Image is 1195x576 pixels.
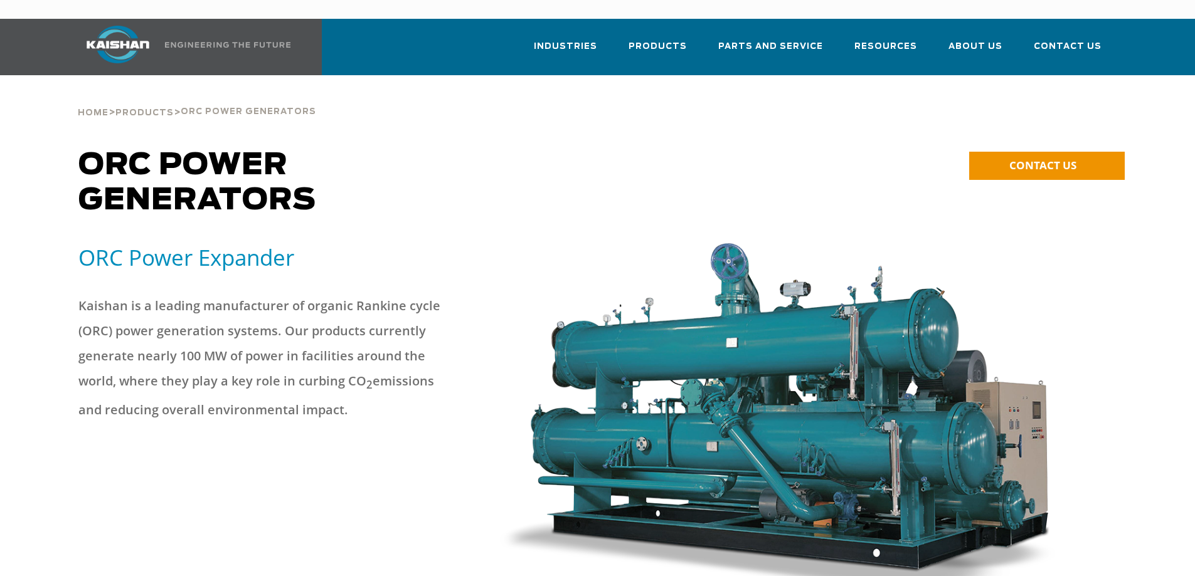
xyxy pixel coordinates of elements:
span: Home [78,109,109,117]
sub: 2 [366,377,373,392]
span: About Us [948,39,1002,54]
span: Contact Us [1034,39,1102,54]
div: > > [78,75,316,123]
p: Kaishan is a leading manufacturer of organic Rankine cycle (ORC) power generation systems. Our pr... [78,293,442,422]
a: Kaishan USA [71,19,293,75]
span: Resources [854,39,917,54]
a: Parts and Service [718,30,823,73]
a: Products [629,30,687,73]
a: About Us [948,30,1002,73]
span: CONTACT US [1009,158,1076,172]
span: ORC Power Generators [78,150,316,216]
span: Products [115,109,174,117]
span: Parts and Service [718,39,823,54]
img: kaishan logo [71,26,165,63]
a: Products [115,107,174,118]
a: Home [78,107,109,118]
span: Products [629,39,687,54]
span: Industries [534,39,597,54]
h5: ORC Power Expander [78,243,485,271]
span: ORC Power Generators [181,108,316,116]
img: Engineering the future [165,42,290,48]
a: Contact Us [1034,30,1102,73]
a: CONTACT US [969,152,1125,180]
a: Resources [854,30,917,73]
a: Industries [534,30,597,73]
